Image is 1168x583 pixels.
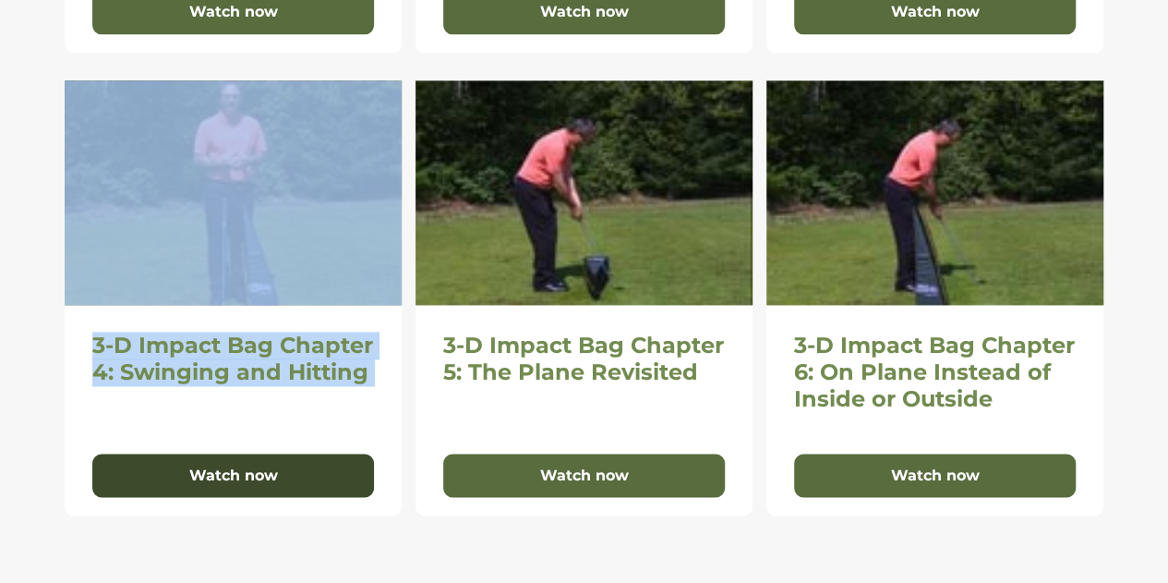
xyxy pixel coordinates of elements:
[794,333,1076,412] h2: 3-D Impact Bag Chapter 6: On Plane Instead of Inside or Outside
[443,454,725,498] button: Watch now
[794,454,1076,498] button: Watch now
[92,333,374,386] h2: 3-D Impact Bag Chapter 4: Swinging and Hitting
[92,454,374,498] button: Watch now
[443,333,725,386] h2: 3-D Impact Bag Chapter 5: The Plane Revisited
